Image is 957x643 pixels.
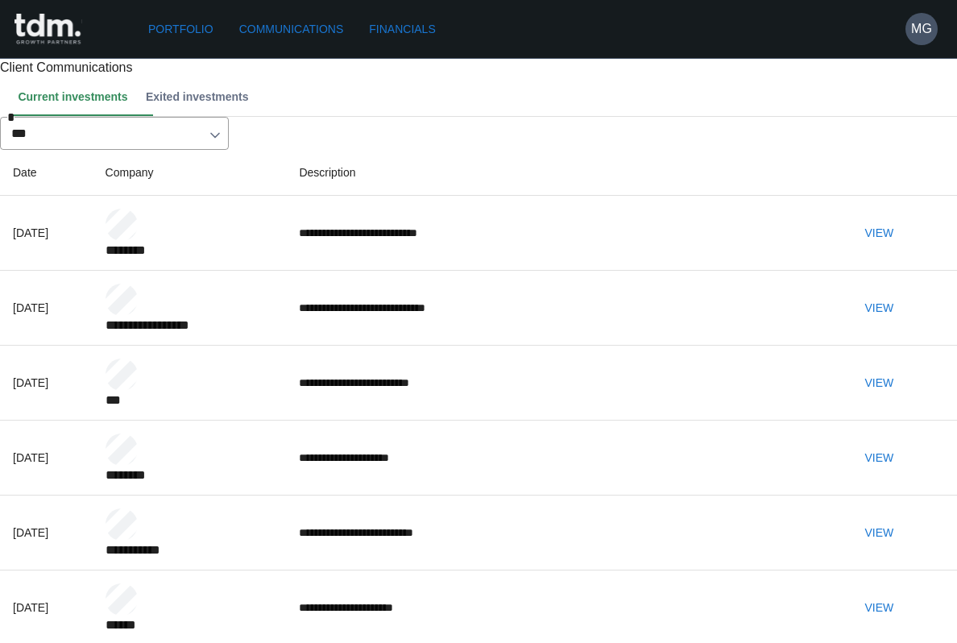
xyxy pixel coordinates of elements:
a: Portfolio [142,15,220,44]
button: Exited investments [141,77,262,116]
h6: MG [911,19,932,39]
button: View [853,218,905,248]
button: View [853,518,905,548]
button: Current investments [13,77,141,116]
button: MG [905,13,938,45]
a: Communications [233,15,350,44]
div: Client notes tab [13,77,957,116]
button: View [853,443,905,473]
th: Company [93,150,287,196]
a: Financials [362,15,441,44]
button: View [853,368,905,398]
button: View [853,593,905,623]
button: View [853,293,905,323]
th: Description [286,150,840,196]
